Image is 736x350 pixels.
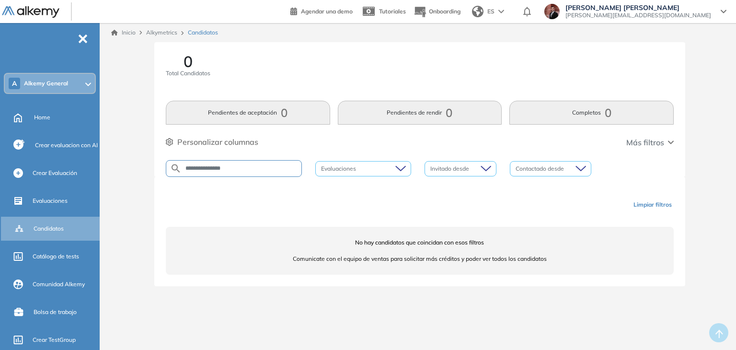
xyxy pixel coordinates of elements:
button: Onboarding [414,1,460,22]
span: Total Candidatos [166,69,210,78]
span: Más filtros [626,137,664,148]
span: Crear evaluacion con AI [35,141,98,150]
span: Onboarding [429,8,460,15]
span: Candidatos [34,224,64,233]
span: Alkymetrics [146,29,177,36]
span: Home [34,113,50,122]
a: Inicio [111,28,136,37]
img: arrow [498,10,504,13]
span: [PERSON_NAME][EMAIL_ADDRESS][DOMAIN_NAME] [565,12,711,19]
img: SEARCH_ALT [170,163,182,175]
button: Limpiar filtros [630,197,676,213]
span: Candidatos [188,28,218,37]
span: A [12,80,17,87]
span: Bolsa de trabajo [34,308,77,316]
img: Logo [2,6,59,18]
span: 0 [184,54,193,69]
span: [PERSON_NAME] [PERSON_NAME] [565,4,711,12]
button: Completos0 [509,101,674,125]
span: ES [487,7,494,16]
iframe: Chat Widget [688,304,736,350]
span: No hay candidatos que coincidan con esos filtros [166,238,674,247]
span: Alkemy General [24,80,68,87]
div: Widget de chat [688,304,736,350]
span: Comunicate con el equipo de ventas para solicitar más créditos y poder ver todos los candidatos [166,255,674,263]
span: Personalizar columnas [177,136,258,148]
button: Pendientes de aceptación0 [166,101,330,125]
button: Personalizar columnas [166,136,258,148]
span: Agendar una demo [301,8,353,15]
button: Más filtros [626,137,674,148]
span: Evaluaciones [33,197,68,205]
img: world [472,6,483,17]
span: Crear Evaluación [33,169,77,177]
span: Crear TestGroup [33,336,76,344]
span: Catálogo de tests [33,252,79,261]
span: Tutoriales [379,8,406,15]
span: Comunidad Alkemy [33,280,85,289]
a: Agendar una demo [290,5,353,16]
button: Pendientes de rendir0 [338,101,502,125]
